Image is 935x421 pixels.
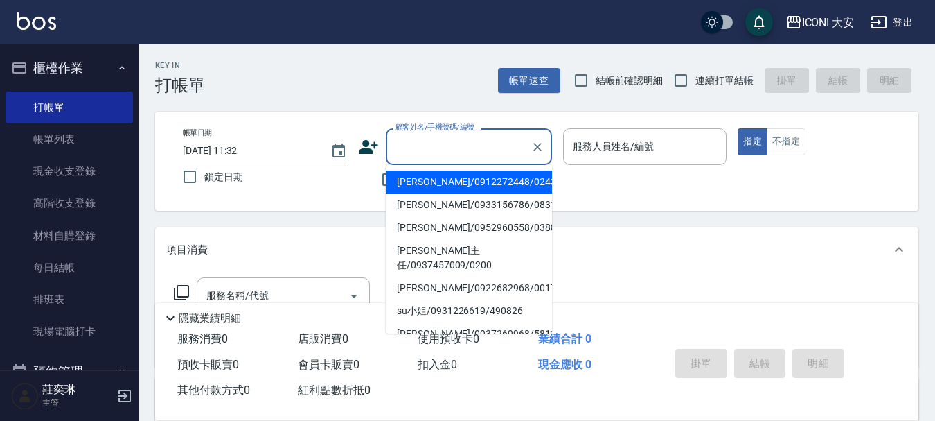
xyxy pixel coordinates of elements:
span: 扣入金 0 [418,358,457,371]
button: 預約管理 [6,354,133,390]
span: 業績合計 0 [538,332,591,345]
span: 其他付款方式 0 [177,384,250,397]
button: 不指定 [767,128,805,155]
li: [PERSON_NAME]/0937269968/581121 [386,323,552,345]
span: 使用預收卡 0 [418,332,479,345]
li: [PERSON_NAME]/0933156786/0831 [386,194,552,216]
a: 材料自購登錄 [6,220,133,252]
p: 主管 [42,397,113,409]
button: save [745,8,773,36]
h3: 打帳單 [155,76,205,95]
h2: Key In [155,61,205,70]
div: 項目消費 [155,227,918,272]
span: 服務消費 0 [177,332,228,345]
span: 現金應收 0 [538,358,591,371]
button: Open [343,285,365,307]
button: ICONI 大安 [780,8,860,37]
a: 現金收支登錄 [6,155,133,187]
button: 櫃檯作業 [6,50,133,86]
span: 店販消費 0 [298,332,348,345]
button: Clear [528,137,547,157]
a: 打帳單 [6,92,133,123]
div: ICONI 大安 [802,14,855,31]
li: [PERSON_NAME]/0922682968/0017 [386,277,552,300]
a: 帳單列表 [6,123,133,155]
p: 隱藏業績明細 [179,311,241,326]
li: [PERSON_NAME]主任/0937457009/0200 [386,239,552,277]
button: 登出 [865,10,918,35]
label: 顧客姓名/手機號碼/編號 [395,122,474,132]
span: 會員卡販賣 0 [298,358,359,371]
a: 每日結帳 [6,252,133,284]
span: 鎖定日期 [204,170,243,184]
button: 指定 [738,128,767,155]
input: YYYY/MM/DD hh:mm [183,139,317,162]
label: 帳單日期 [183,128,212,138]
li: [PERSON_NAME]/0952960558/0388 [386,216,552,239]
a: 排班表 [6,284,133,316]
h5: 莊奕琳 [42,383,113,397]
a: 高階收支登錄 [6,187,133,219]
img: Person [11,382,39,410]
li: su小姐/0931226619/490826 [386,300,552,323]
li: [PERSON_NAME]/0912272448/0243 [386,171,552,194]
span: 連續打單結帳 [695,74,754,88]
span: 紅利點數折抵 0 [298,384,371,397]
img: Logo [17,12,56,30]
span: 結帳前確認明細 [596,74,664,88]
button: 帳單速查 [498,68,560,94]
button: Choose date, selected date is 2025-09-25 [322,135,355,168]
p: 項目消費 [166,243,208,257]
span: 預收卡販賣 0 [177,358,239,371]
a: 現場電腦打卡 [6,316,133,347]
